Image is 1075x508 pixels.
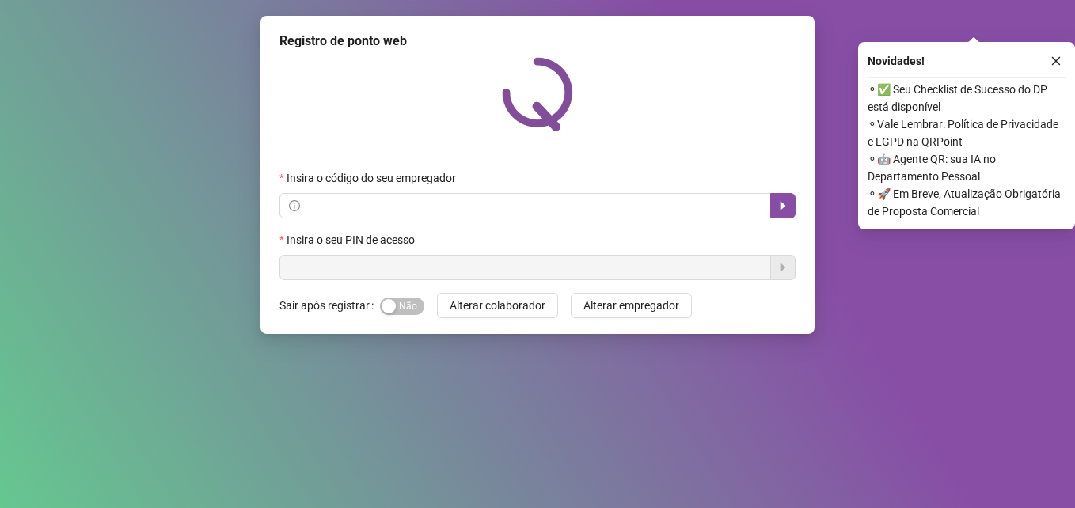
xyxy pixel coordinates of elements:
[279,231,425,248] label: Insira o seu PIN de acesso
[437,293,558,318] button: Alterar colaborador
[279,293,380,318] label: Sair após registrar
[571,293,692,318] button: Alterar empregador
[868,52,925,70] span: Novidades !
[777,199,789,212] span: caret-right
[279,169,466,187] label: Insira o código do seu empregador
[502,57,573,131] img: QRPoint
[289,200,300,211] span: info-circle
[868,150,1066,185] span: ⚬ 🤖 Agente QR: sua IA no Departamento Pessoal
[1050,55,1062,66] span: close
[868,185,1066,220] span: ⚬ 🚀 Em Breve, Atualização Obrigatória de Proposta Comercial
[583,297,679,314] span: Alterar empregador
[450,297,545,314] span: Alterar colaborador
[868,116,1066,150] span: ⚬ Vale Lembrar: Política de Privacidade e LGPD na QRPoint
[868,81,1066,116] span: ⚬ ✅ Seu Checklist de Sucesso do DP está disponível
[279,32,796,51] div: Registro de ponto web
